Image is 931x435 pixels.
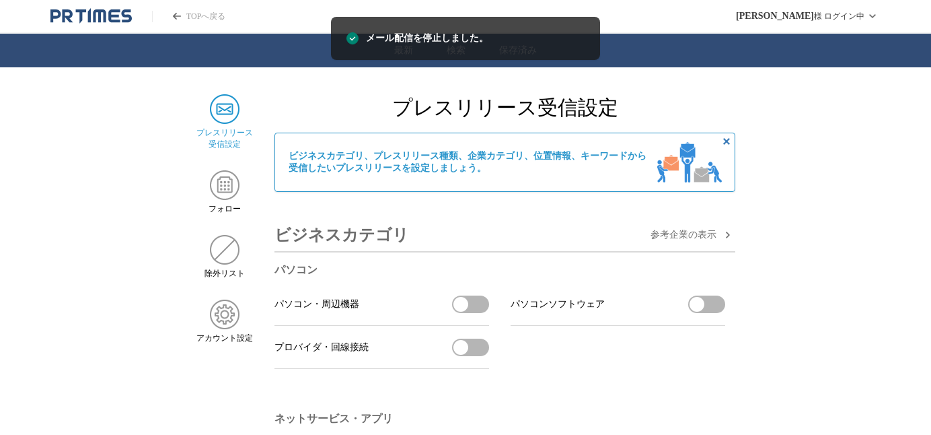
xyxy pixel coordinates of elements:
a: アカウント設定アカウント設定 [196,300,253,344]
span: パソコンソフトウェア [511,298,605,310]
span: メール配信を停止しました。 [366,31,488,46]
a: 除外リスト除外リスト [196,235,253,279]
span: プレスリリース 受信設定 [196,127,253,150]
span: フォロー [209,203,241,215]
span: ビジネスカテゴリ、プレスリリース種類、企業カテゴリ、位置情報、キーワードから 受信したいプレスリリースを設定しましょう。 [289,150,646,174]
a: PR TIMESのトップページはこちら [152,11,225,22]
a: フォローフォロー [196,170,253,215]
a: プレスリリース 受信設定プレスリリース 受信設定 [196,94,253,150]
span: パソコン・周辺機器 [274,298,359,310]
h3: パソコン [274,263,725,277]
span: 除外リスト [204,268,245,279]
button: 非表示にする [718,133,735,149]
h2: プレスリリース受信設定 [274,94,735,122]
span: [PERSON_NAME] [736,11,814,22]
img: 除外リスト [210,235,239,265]
button: 参考企業の表示 [650,227,735,243]
h3: ネットサービス・アプリ [274,412,725,426]
span: プロバイダ・回線接続 [274,341,369,354]
img: フォロー [210,170,239,200]
span: 参考企業の 表示 [650,229,716,241]
h3: ビジネスカテゴリ [274,219,409,251]
img: アカウント設定 [210,300,239,329]
span: アカウント設定 [196,333,253,344]
img: プレスリリース 受信設定 [210,94,239,124]
a: PR TIMESのトップページはこちら [50,8,132,24]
